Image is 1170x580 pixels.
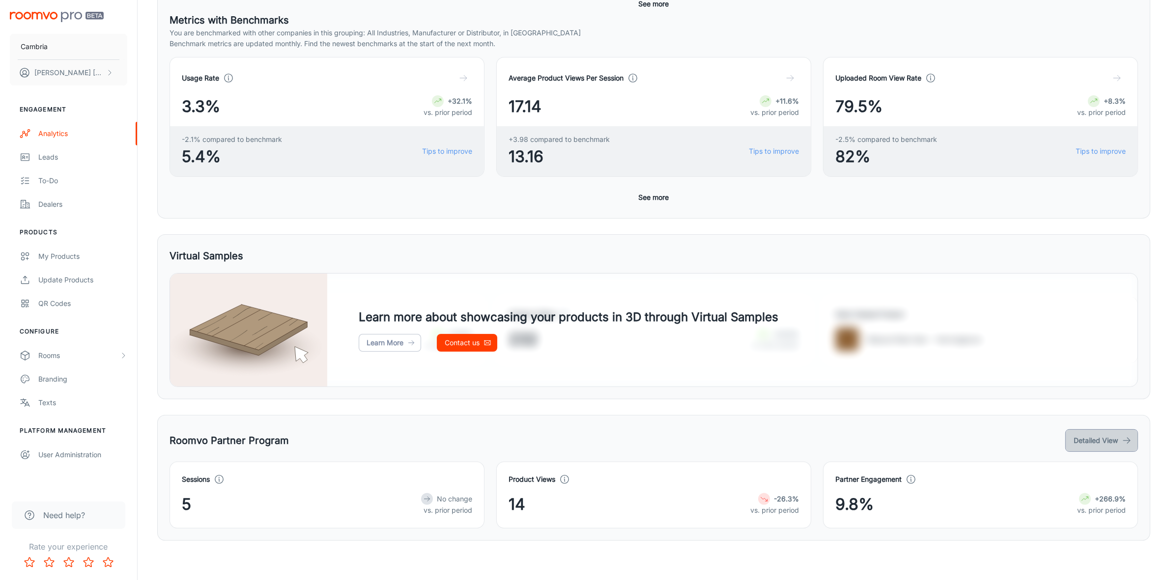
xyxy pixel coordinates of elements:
div: To-do [38,175,127,186]
div: Rooms [38,350,119,361]
button: Detailed View [1065,429,1138,452]
p: You are benchmarked with other companies in this grouping: All Industries, Manufacturer or Distri... [170,28,1138,38]
p: vs. prior period [1077,107,1126,118]
h5: Metrics with Benchmarks [170,13,1138,28]
button: [PERSON_NAME] [PERSON_NAME] [10,60,127,85]
h4: Product Views [509,474,555,485]
span: 9.8% [835,493,874,516]
span: 5 [182,493,191,516]
p: [PERSON_NAME] [PERSON_NAME] [34,67,104,78]
a: Tips to improve [1076,146,1126,157]
strong: +32.1% [448,97,472,105]
button: Rate 5 star [98,552,118,572]
h4: Partner Engagement [835,474,902,485]
strong: +11.6% [775,97,799,105]
div: User Administration [38,449,127,460]
a: Tips to improve [422,146,472,157]
h4: Usage Rate [182,73,219,83]
strong: -26.3% [774,495,799,503]
div: Update Products [38,275,127,285]
span: 82% [835,145,937,168]
div: Dealers [38,199,127,210]
span: -2.1% compared to benchmark [182,134,282,145]
div: QR Codes [38,298,127,309]
p: Benchmark metrics are updated monthly. Find the newest benchmarks at the start of the next month. [170,38,1138,49]
p: vs. prior period [750,505,799,516]
p: vs. prior period [1077,505,1126,516]
button: Cambria [10,34,127,59]
a: Learn More [359,334,421,352]
h4: Sessions [182,474,210,485]
span: 3.3% [182,95,220,118]
div: Analytics [38,128,127,139]
span: No change [437,495,472,503]
p: vs. prior period [750,107,799,118]
span: 13.16 [509,145,610,168]
span: 14 [509,493,525,516]
a: Contact us [437,334,497,352]
span: +3.98 compared to benchmark [509,134,610,145]
div: Texts [38,397,127,408]
button: Rate 1 star [20,552,39,572]
h5: Roomvo Partner Program [170,433,289,448]
h5: Virtual Samples [170,249,243,263]
span: 17.14 [509,95,542,118]
div: My Products [38,251,127,262]
span: 79.5% [835,95,883,118]
div: Leads [38,152,127,163]
button: Rate 4 star [79,552,98,572]
h4: Uploaded Room View Rate [835,73,921,83]
p: vs. prior period [421,505,472,516]
button: See more [635,189,673,206]
p: Cambria [21,41,48,52]
div: Branding [38,374,127,385]
span: -2.5% compared to benchmark [835,134,937,145]
h4: Learn more about showcasing your products in 3D through Virtual Samples [359,308,778,326]
a: Tips to improve [749,146,799,157]
p: vs. prior period [424,107,472,118]
span: Need help? [43,509,85,521]
h4: Average Product Views Per Session [509,73,624,83]
p: Rate your experience [8,541,129,552]
img: Roomvo PRO Beta [10,12,104,22]
button: Rate 3 star [59,552,79,572]
strong: +8.3% [1104,97,1126,105]
span: 5.4% [182,145,282,168]
strong: +266.9% [1095,495,1126,503]
button: Rate 2 star [39,552,59,572]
